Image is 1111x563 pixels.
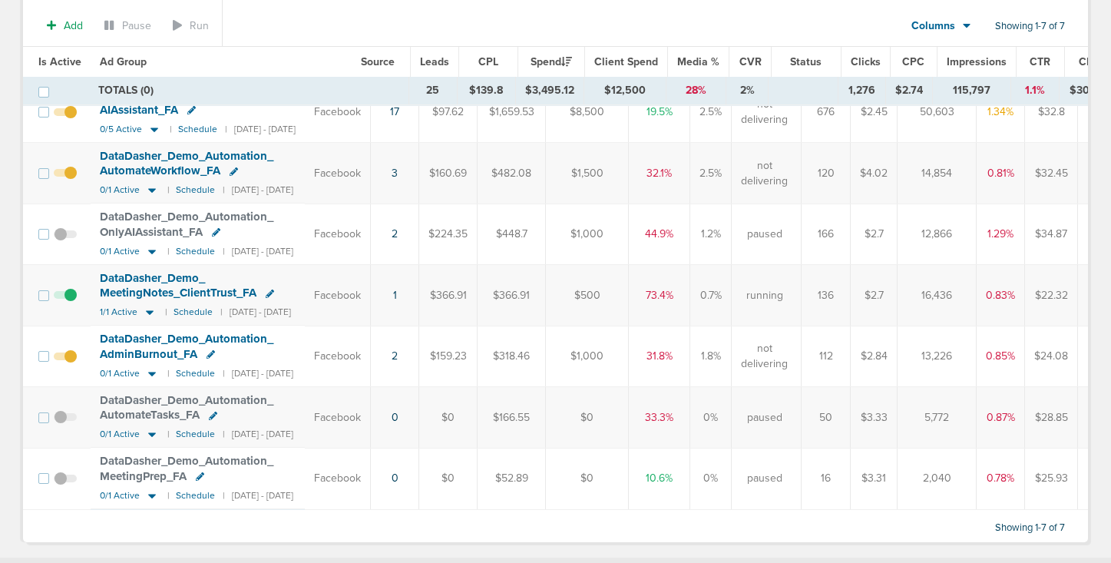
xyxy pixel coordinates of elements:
[741,97,788,127] span: not delivering
[478,326,546,386] td: $318.46
[478,81,546,143] td: $1,659.53
[802,387,851,448] td: 50
[898,265,977,326] td: 16,436
[419,387,478,448] td: $0
[305,448,371,509] td: Facebook
[409,77,457,104] td: 25
[457,77,516,104] td: $139.8
[178,124,217,135] small: Schedule
[305,326,371,386] td: Facebook
[516,77,584,104] td: $3,495.12
[629,265,690,326] td: 73.4%
[851,326,898,386] td: $2.84
[478,204,546,264] td: $448.7
[886,77,933,104] td: $2.74
[584,77,666,104] td: $12,500
[392,167,398,180] a: 3
[223,490,293,502] small: | [DATE] - [DATE]
[666,77,726,104] td: 28%
[629,326,690,386] td: 31.8%
[1025,448,1078,509] td: $25.93
[629,448,690,509] td: 10.6%
[898,387,977,448] td: 5,772
[64,19,83,32] span: Add
[223,184,293,196] small: | [DATE] - [DATE]
[851,204,898,264] td: $2.7
[100,332,273,361] span: DataDasher_ Demo_ Automation_ AdminBurnout_ FA
[546,81,629,143] td: $8,500
[851,143,898,204] td: $4.02
[100,246,140,257] span: 0/1 Active
[478,143,546,204] td: $482.08
[478,55,498,68] span: CPL
[100,368,140,379] span: 0/1 Active
[851,55,881,68] span: Clicks
[100,124,142,135] span: 0/5 Active
[176,429,215,440] small: Schedule
[1010,77,1059,104] td: 1.1%
[38,15,91,37] button: Add
[546,265,629,326] td: $500
[419,326,478,386] td: $159.23
[100,490,140,502] span: 0/1 Active
[100,184,140,196] span: 0/1 Active
[546,448,629,509] td: $0
[176,368,215,379] small: Schedule
[690,204,732,264] td: 1.2%
[898,326,977,386] td: 13,226
[690,265,732,326] td: 0.7%
[1025,387,1078,448] td: $28.85
[100,149,273,178] span: DataDasher_ Demo_ Automation_ AutomateWorkflow_ FA
[1025,143,1078,204] td: $32.45
[947,55,1007,68] span: Impressions
[305,265,371,326] td: Facebook
[478,265,546,326] td: $366.91
[165,306,166,318] small: |
[898,448,977,509] td: 2,040
[726,77,769,104] td: 2%
[1025,326,1078,386] td: $24.08
[361,55,395,68] span: Source
[802,448,851,509] td: 16
[419,448,478,509] td: $0
[225,124,296,135] small: | [DATE] - [DATE]
[802,143,851,204] td: 120
[802,204,851,264] td: 166
[838,77,886,104] td: 1,276
[851,81,898,143] td: $2.45
[1025,204,1078,264] td: $34.87
[223,368,293,379] small: | [DATE] - [DATE]
[305,81,371,143] td: Facebook
[176,490,215,502] small: Schedule
[690,143,732,204] td: 2.5%
[747,471,782,486] span: paused
[167,368,168,379] small: |
[174,306,213,318] small: Schedule
[977,387,1025,448] td: 0.87%
[392,472,398,485] a: 0
[392,411,398,424] a: 0
[546,143,629,204] td: $1,500
[305,387,371,448] td: Facebook
[802,81,851,143] td: 676
[38,55,81,68] span: Is Active
[746,288,783,303] span: running
[393,289,397,302] a: 1
[629,387,690,448] td: 33.3%
[690,448,732,509] td: 0%
[223,429,293,440] small: | [DATE] - [DATE]
[100,454,273,483] span: DataDasher_ Demo_ Automation_ MeetingPrep_ FA
[690,81,732,143] td: 2.5%
[851,448,898,509] td: $3.31
[594,55,658,68] span: Client Spend
[677,55,719,68] span: Media %
[546,204,629,264] td: $1,000
[167,184,168,196] small: |
[100,429,140,440] span: 0/1 Active
[1025,265,1078,326] td: $22.32
[176,246,215,257] small: Schedule
[977,81,1025,143] td: 1.34%
[100,88,273,117] span: DataDasher_ Demo_ Automation_ AIAssistant_ FA
[690,326,732,386] td: 1.8%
